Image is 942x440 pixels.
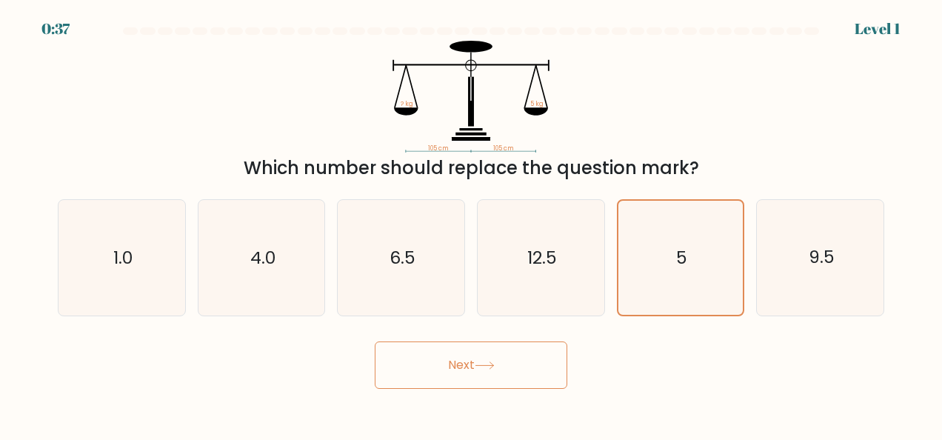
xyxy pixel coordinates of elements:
[428,144,448,153] tspan: 105 cm
[809,246,835,270] text: 9.5
[401,99,413,108] tspan: ? kg
[493,144,513,153] tspan: 105 cm
[375,341,567,389] button: Next
[113,246,133,270] text: 1.0
[41,18,70,40] div: 0:37
[530,99,544,108] tspan: 5 kg
[527,246,557,270] text: 12.5
[250,246,275,270] text: 4.0
[855,18,901,40] div: Level 1
[67,155,875,181] div: Which number should replace the question mark?
[390,246,415,270] text: 6.5
[676,246,687,270] text: 5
